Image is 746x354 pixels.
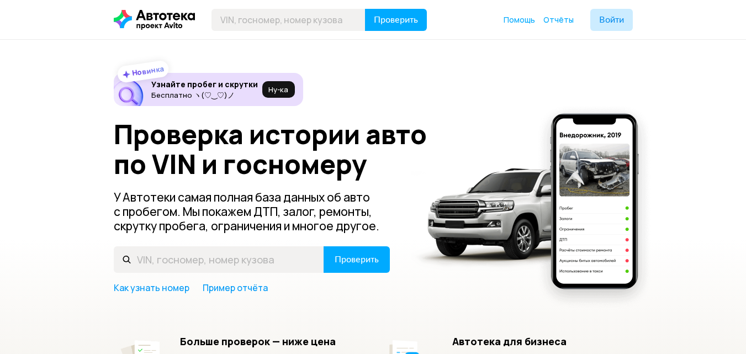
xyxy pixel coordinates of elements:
[504,14,535,25] a: Помощь
[452,335,633,347] h5: Автотека для бизнеса
[365,9,427,31] button: Проверить
[590,9,633,31] button: Войти
[151,91,258,99] p: Бесплатно ヽ(♡‿♡)ノ
[335,255,379,264] span: Проверить
[180,335,361,347] h5: Больше проверок — ниже цена
[151,80,258,89] h6: Узнайте пробег и скрутки
[374,15,418,24] span: Проверить
[114,282,189,294] a: Как узнать номер
[543,14,574,25] a: Отчёты
[114,119,443,179] h1: Проверка истории авто по VIN и госномеру
[599,15,624,24] span: Войти
[114,246,324,273] input: VIN, госномер, номер кузова
[203,282,268,294] a: Пример отчёта
[268,85,288,94] span: Ну‑ка
[131,64,165,78] strong: Новинка
[211,9,366,31] input: VIN, госномер, номер кузова
[114,190,391,233] p: У Автотеки самая полная база данных об авто с пробегом. Мы покажем ДТП, залог, ремонты, скрутку п...
[324,246,390,273] button: Проверить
